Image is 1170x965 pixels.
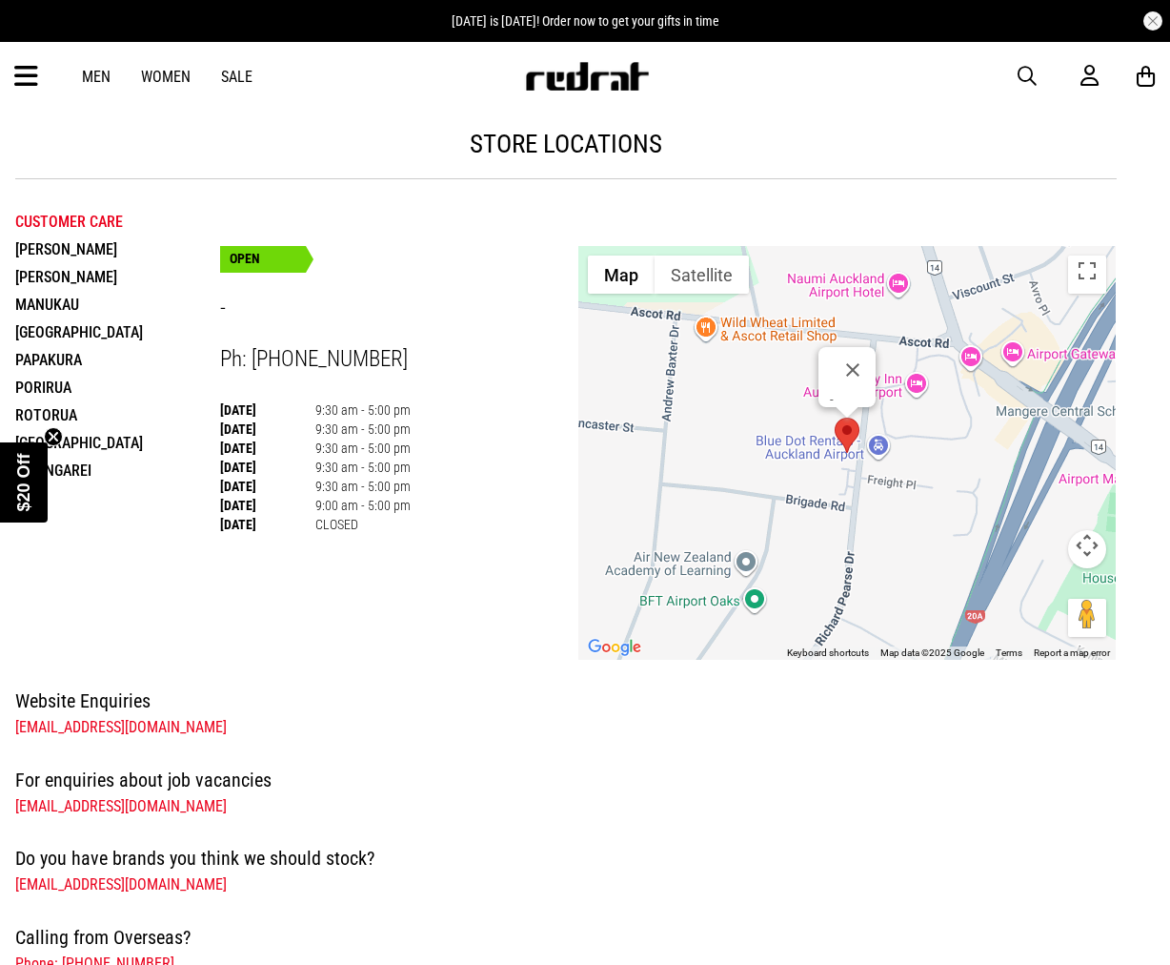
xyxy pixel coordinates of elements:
[830,347,876,393] button: Close
[220,420,315,439] th: [DATE]
[15,291,220,318] li: Manukau
[15,457,220,484] li: Whangarei
[880,647,984,658] span: Map data ©2025 Google
[583,635,646,660] img: Google
[15,843,1117,873] h4: Do you have brands you think we should stock?
[220,439,315,458] th: [DATE]
[220,246,306,273] div: OPEN
[15,718,227,736] a: [EMAIL_ADDRESS][DOMAIN_NAME]
[220,458,315,477] th: [DATE]
[220,515,315,534] th: [DATE]
[315,477,411,496] td: 9:30 am - 5:00 pm
[315,458,411,477] td: 9:30 am - 5:00 pm
[15,318,220,346] li: [GEOGRAPHIC_DATA]
[141,68,191,86] a: Women
[996,647,1022,658] a: Terms (opens in new tab)
[14,453,33,511] span: $20 Off
[315,420,411,439] td: 9:30 am - 5:00 pm
[315,496,411,515] td: 9:00 am - 5:00 pm
[220,400,315,420] th: [DATE]
[583,635,646,660] a: Open this area in Google Maps (opens a new window)
[15,875,227,893] a: [EMAIL_ADDRESS][DOMAIN_NAME]
[452,13,719,29] span: [DATE] is [DATE]! Order now to get your gifts in time
[220,346,408,372] span: Ph: [PHONE_NUMBER]
[220,295,578,324] h3: -
[15,797,227,815] a: [EMAIL_ADDRESS][DOMAIN_NAME]
[15,429,220,457] li: [GEOGRAPHIC_DATA]
[315,439,411,458] td: 9:30 am - 5:00 pm
[82,68,111,86] a: Men
[588,256,655,294] button: Show street map
[1068,256,1106,294] button: Toggle fullscreen view
[44,427,63,446] button: Close teaser
[1068,599,1106,637] button: Drag Pegman onto the map to open Street View
[15,401,220,429] li: Rotorua
[830,393,876,407] div: -
[220,496,315,515] th: [DATE]
[655,256,749,294] button: Show satellite imagery
[315,400,411,420] td: 9:30 am - 5:00 pm
[15,374,220,401] li: Porirua
[15,236,220,263] li: [PERSON_NAME]
[15,922,1117,953] h4: Calling from Overseas?
[15,765,1117,795] h4: For enquiries about job vacancies
[15,686,1117,716] h4: Website Enquiries
[15,129,1117,159] h1: store locations
[15,208,220,236] li: Customer Care
[315,515,411,534] td: CLOSED
[787,647,869,660] button: Keyboard shortcuts
[15,346,220,374] li: Papakura
[15,263,220,291] li: [PERSON_NAME]
[220,477,315,496] th: [DATE]
[1068,530,1106,568] button: Map camera controls
[221,68,252,86] a: Sale
[1034,647,1110,658] a: Report a map error
[524,62,650,91] img: Redrat logo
